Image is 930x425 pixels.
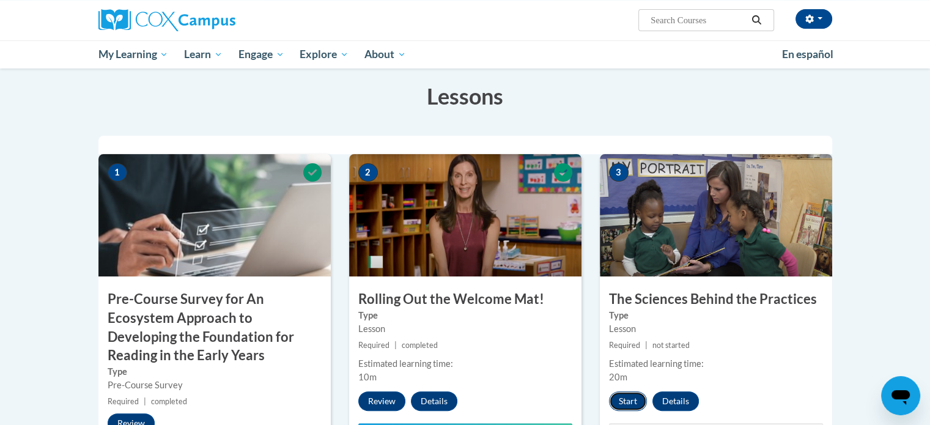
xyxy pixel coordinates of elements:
img: Course Image [349,154,581,276]
span: completed [402,341,438,350]
span: About [364,47,406,62]
button: Start [609,391,647,411]
button: Search [747,13,766,28]
h3: Pre-Course Survey for An Ecosystem Approach to Developing the Foundation for Reading in the Early... [98,290,331,365]
span: completed [151,397,187,406]
span: En español [782,48,833,61]
a: Learn [176,40,231,68]
button: Details [411,391,457,411]
span: Required [609,341,640,350]
span: Engage [238,47,284,62]
img: Course Image [600,154,832,276]
div: Pre-Course Survey [108,379,322,392]
span: Required [358,341,389,350]
div: Lesson [358,322,572,336]
img: Cox Campus [98,9,235,31]
span: Learn [184,47,223,62]
span: | [394,341,397,350]
label: Type [108,365,322,379]
label: Type [358,309,572,322]
a: Engage [231,40,292,68]
h3: Lessons [98,81,832,111]
div: Main menu [80,40,851,68]
span: not started [652,341,690,350]
a: My Learning [90,40,177,68]
span: 2 [358,163,378,182]
a: Cox Campus [98,9,331,31]
span: Explore [300,47,349,62]
button: Review [358,391,405,411]
label: Type [609,309,823,322]
h3: Rolling Out the Welcome Mat! [349,290,581,309]
button: Account Settings [795,9,832,29]
span: Required [108,397,139,406]
span: 10m [358,372,377,382]
a: About [356,40,414,68]
span: 20m [609,372,627,382]
img: Course Image [98,154,331,276]
h3: The Sciences Behind the Practices [600,290,832,309]
a: Explore [292,40,356,68]
span: 1 [108,163,127,182]
iframe: Button to launch messaging window [881,376,920,415]
a: En español [774,42,841,67]
span: My Learning [98,47,168,62]
div: Lesson [609,322,823,336]
div: Estimated learning time: [358,357,572,371]
input: Search Courses [649,13,747,28]
span: 3 [609,163,629,182]
span: | [144,397,146,406]
span: | [645,341,648,350]
div: Estimated learning time: [609,357,823,371]
button: Details [652,391,699,411]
